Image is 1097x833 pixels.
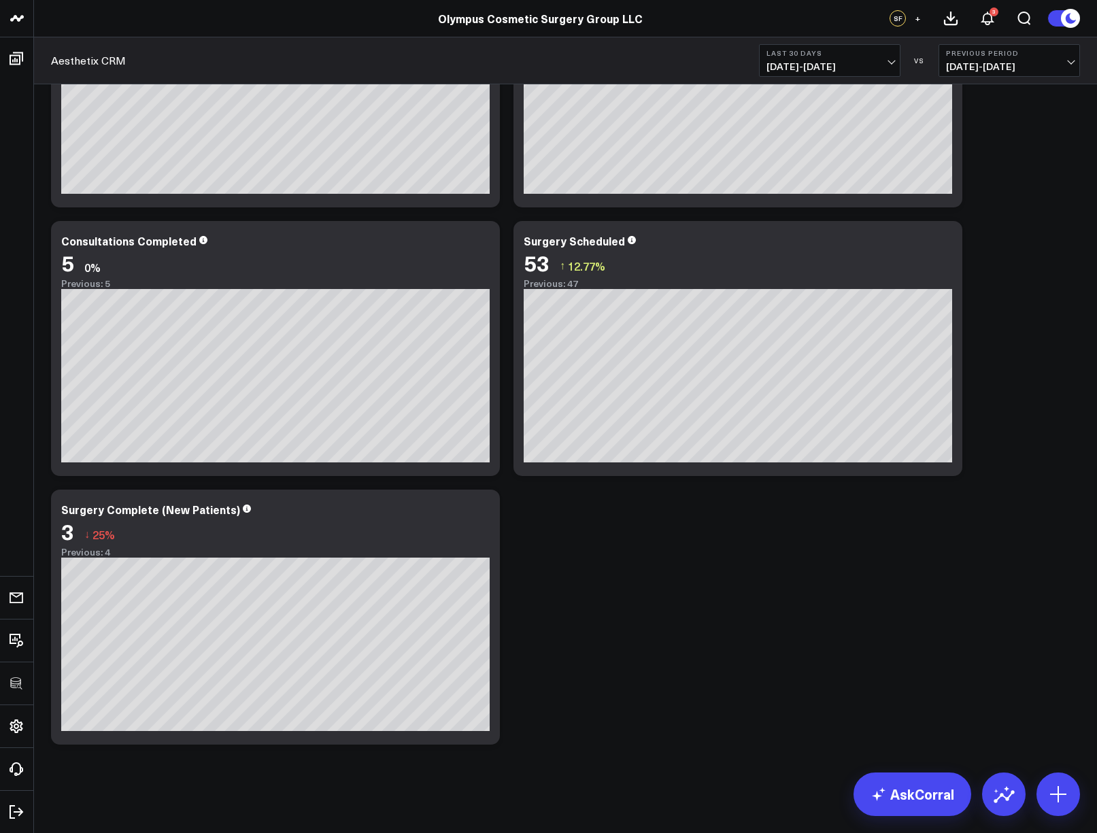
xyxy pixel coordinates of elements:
[759,44,900,77] button: Last 30 Days[DATE]-[DATE]
[854,772,971,816] a: AskCorral
[766,49,893,57] b: Last 30 Days
[766,61,893,72] span: [DATE] - [DATE]
[524,233,625,248] div: Surgery Scheduled
[560,257,565,275] span: ↑
[61,278,490,289] div: Previous: 5
[524,250,550,275] div: 53
[84,260,101,275] div: 0%
[61,502,240,517] div: Surgery Complete (New Patients)
[907,56,932,65] div: VS
[946,49,1073,57] b: Previous Period
[438,11,643,26] a: Olympus Cosmetic Surgery Group LLC
[946,61,1073,72] span: [DATE] - [DATE]
[61,519,74,543] div: 3
[84,526,90,543] span: ↓
[890,10,906,27] div: SF
[61,233,197,248] div: Consultations Completed
[524,278,952,289] div: Previous: 47
[51,53,126,68] a: Aesthetix CRM
[990,7,998,16] div: 3
[915,14,921,23] span: +
[939,44,1080,77] button: Previous Period[DATE]-[DATE]
[568,258,605,273] span: 12.77%
[909,10,926,27] button: +
[92,527,115,542] span: 25%
[61,547,490,558] div: Previous: 4
[61,250,74,275] div: 5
